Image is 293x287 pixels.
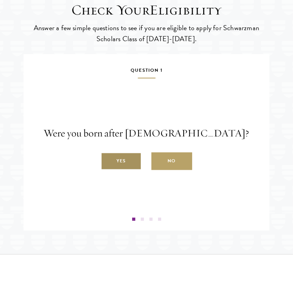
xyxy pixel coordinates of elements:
h5: Question 1 [29,66,264,78]
p: Were you born after [DEMOGRAPHIC_DATA]? [29,126,264,141]
label: No [151,153,192,170]
label: Yes [101,153,142,170]
p: Answer a few simple questions to see if you are eligible to apply for Schwarzman Scholars Class o... [24,22,269,44]
h2: Check Your Eligibility [24,2,269,18]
